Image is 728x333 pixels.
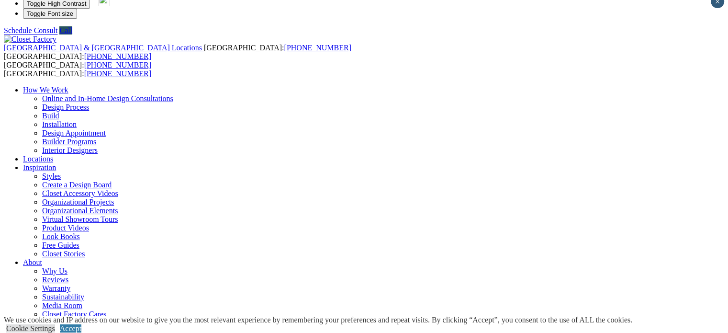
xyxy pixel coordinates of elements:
a: Online and In-Home Design Consultations [42,94,173,103]
a: [PHONE_NUMBER] [84,52,151,60]
a: Locations [23,155,53,163]
a: Warranty [42,284,70,292]
a: Create a Design Board [42,181,112,189]
a: How We Work [23,86,68,94]
a: Build [42,112,59,120]
a: Why Us [42,267,67,275]
a: Reviews [42,276,68,284]
a: Design Process [42,103,89,111]
a: About [23,258,42,266]
a: Accept [60,324,81,333]
a: [PHONE_NUMBER] [284,44,351,52]
button: Toggle Font size [23,9,77,19]
a: Organizational Elements [42,207,118,215]
a: Closet Accessory Videos [42,189,118,197]
a: Inspiration [23,163,56,172]
a: Installation [42,120,77,128]
div: We use cookies and IP address on our website to give you the most relevant experience by remember... [4,316,632,324]
a: [PHONE_NUMBER] [84,69,151,78]
a: Cookie Settings [6,324,55,333]
a: Closet Stories [42,250,85,258]
a: Closet Factory Cares [42,310,106,318]
img: Closet Factory [4,35,56,44]
a: Virtual Showroom Tours [42,215,118,223]
a: Look Books [42,232,80,241]
span: Toggle Font size [27,10,73,17]
a: Design Appointment [42,129,106,137]
a: Free Guides [42,241,79,249]
span: [GEOGRAPHIC_DATA]: [GEOGRAPHIC_DATA]: [4,44,351,60]
a: Product Videos [42,224,89,232]
a: Schedule Consult [4,26,57,34]
a: Media Room [42,301,82,310]
a: [GEOGRAPHIC_DATA] & [GEOGRAPHIC_DATA] Locations [4,44,204,52]
span: [GEOGRAPHIC_DATA] & [GEOGRAPHIC_DATA] Locations [4,44,202,52]
a: Sustainability [42,293,84,301]
a: Styles [42,172,61,180]
a: Call [59,26,72,34]
a: Interior Designers [42,146,98,154]
a: [PHONE_NUMBER] [84,61,151,69]
span: [GEOGRAPHIC_DATA]: [GEOGRAPHIC_DATA]: [4,61,151,78]
a: Builder Programs [42,138,96,146]
a: Organizational Projects [42,198,114,206]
